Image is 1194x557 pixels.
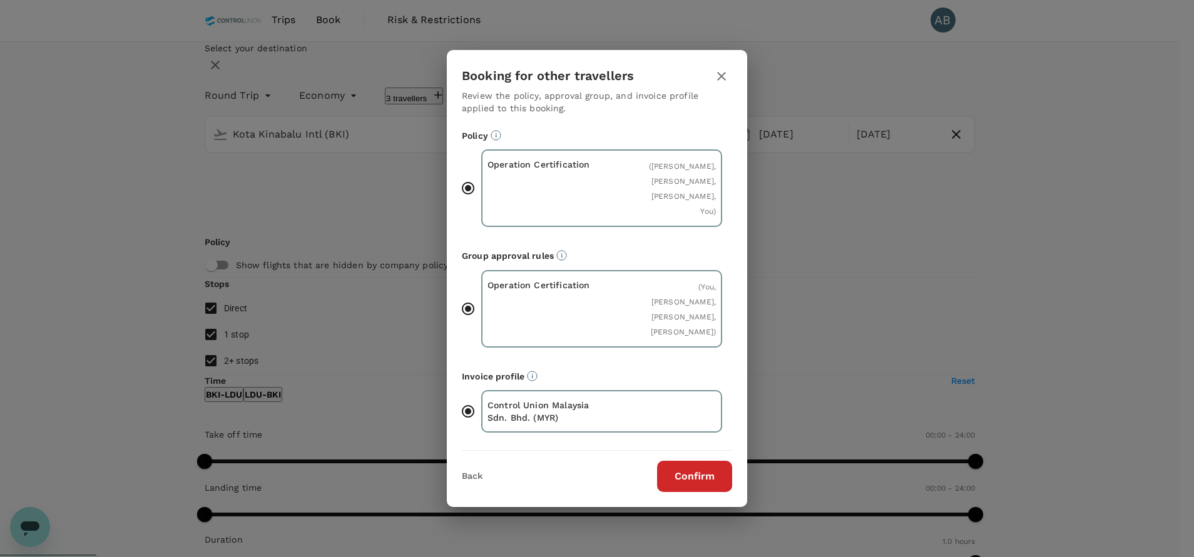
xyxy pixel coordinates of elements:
[462,249,732,262] p: Group approval rules
[657,461,732,492] button: Confirm
[462,89,732,114] p: Review the policy, approval group, and invoice profile applied to this booking.
[487,399,602,424] p: Control Union Malaysia Sdn. Bhd. (MYR)
[462,69,634,83] h3: Booking for other travellers
[491,130,501,141] svg: Booking restrictions are based on the selected travel policy.
[487,279,602,291] p: Operation Certification
[556,250,567,261] svg: Default approvers or custom approval rules (if available) are based on the user group.
[487,158,602,171] p: Operation Certification
[651,283,716,336] span: ( You, [PERSON_NAME], [PERSON_NAME], [PERSON_NAME] )
[527,371,538,381] svg: The payment currency and company information are based on the selected invoice profile.
[462,129,732,142] p: Policy
[462,471,482,481] button: Back
[462,370,732,383] p: Invoice profile
[649,162,716,216] span: ( [PERSON_NAME], [PERSON_NAME], [PERSON_NAME], You )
